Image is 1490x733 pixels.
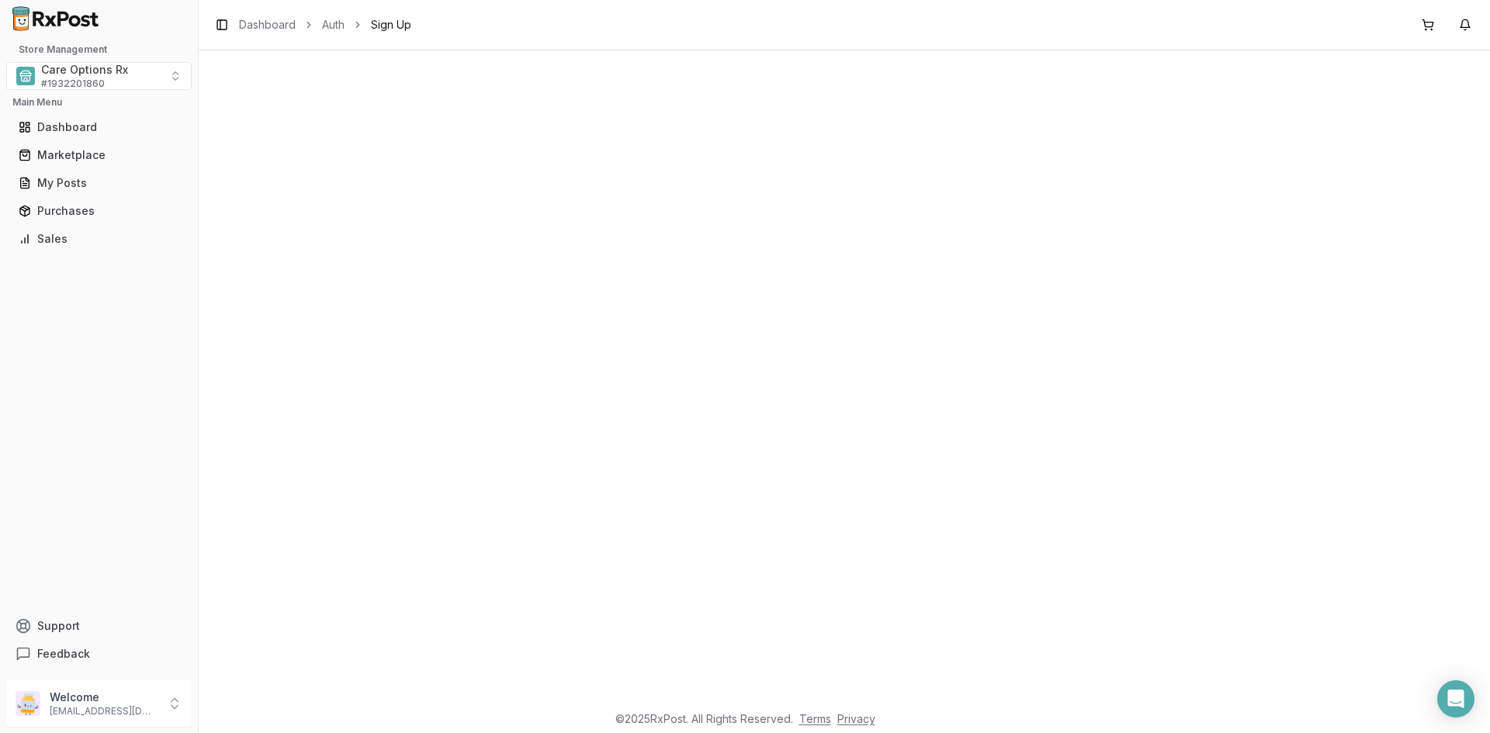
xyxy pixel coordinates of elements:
[12,96,185,109] h2: Main Menu
[37,646,90,662] span: Feedback
[1437,680,1474,717] div: Open Intercom Messenger
[837,712,875,725] a: Privacy
[12,197,185,225] a: Purchases
[6,115,192,140] button: Dashboard
[6,6,106,31] img: RxPost Logo
[12,113,185,141] a: Dashboard
[371,17,411,33] span: Sign Up
[16,691,40,716] img: User avatar
[12,225,185,253] a: Sales
[41,78,105,90] span: # 1932201860
[6,226,192,251] button: Sales
[50,705,158,717] p: [EMAIL_ADDRESS][DOMAIN_NAME]
[19,175,179,191] div: My Posts
[41,62,128,78] span: Care Options Rx
[12,141,185,169] a: Marketplace
[50,690,158,705] p: Welcome
[19,147,179,163] div: Marketplace
[6,62,192,90] button: Select a view
[19,119,179,135] div: Dashboard
[239,17,411,33] nav: breadcrumb
[239,17,296,33] a: Dashboard
[6,171,192,195] button: My Posts
[19,203,179,219] div: Purchases
[6,143,192,168] button: Marketplace
[322,17,345,33] a: Auth
[799,712,831,725] a: Terms
[6,43,192,56] h2: Store Management
[12,169,185,197] a: My Posts
[6,199,192,223] button: Purchases
[19,231,179,247] div: Sales
[6,612,192,640] button: Support
[6,640,192,668] button: Feedback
